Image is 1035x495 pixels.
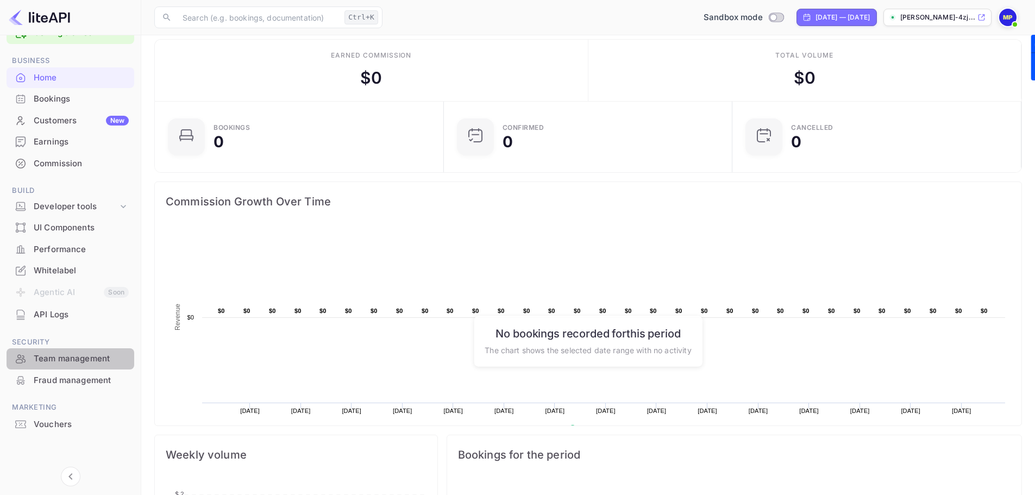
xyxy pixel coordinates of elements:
[799,408,819,414] text: [DATE]
[7,55,134,67] span: Business
[675,308,682,314] text: $0
[503,124,544,131] div: Confirmed
[166,193,1011,210] span: Commission Growth Over Time
[34,222,129,234] div: UI Components
[625,308,632,314] text: $0
[698,408,717,414] text: [DATE]
[828,308,835,314] text: $0
[443,408,463,414] text: [DATE]
[955,308,962,314] text: $0
[498,308,505,314] text: $0
[7,239,134,260] div: Performance
[214,134,224,149] div: 0
[580,425,607,433] text: Revenue
[494,408,514,414] text: [DATE]
[447,308,454,314] text: $0
[360,66,382,90] div: $ 0
[174,304,181,330] text: Revenue
[34,72,129,84] div: Home
[240,408,260,414] text: [DATE]
[999,9,1017,26] img: Maarten Van Pijpen
[34,418,129,431] div: Vouchers
[7,336,134,348] span: Security
[371,308,378,314] text: $0
[34,136,129,148] div: Earnings
[7,153,134,174] div: Commission
[269,308,276,314] text: $0
[34,374,129,387] div: Fraud management
[7,217,134,237] a: UI Components
[396,308,403,314] text: $0
[7,110,134,131] div: CustomersNew
[545,408,565,414] text: [DATE]
[775,51,833,60] div: Total volume
[7,414,134,434] a: Vouchers
[485,344,691,355] p: The chart shows the selected date range with no activity
[777,308,784,314] text: $0
[243,308,250,314] text: $0
[791,124,833,131] div: CANCELLED
[503,134,513,149] div: 0
[794,66,816,90] div: $ 0
[879,308,886,314] text: $0
[7,260,134,281] div: Whitelabel
[596,408,616,414] text: [DATE]
[901,408,920,414] text: [DATE]
[34,353,129,365] div: Team management
[422,308,429,314] text: $0
[7,370,134,391] div: Fraud management
[34,200,118,213] div: Developer tools
[726,308,733,314] text: $0
[574,308,581,314] text: $0
[7,304,134,325] div: API Logs
[749,408,768,414] text: [DATE]
[176,7,340,28] input: Search (e.g. bookings, documentation)
[7,197,134,216] div: Developer tools
[7,67,134,87] a: Home
[7,239,134,259] a: Performance
[7,348,134,368] a: Team management
[752,308,759,314] text: $0
[650,308,657,314] text: $0
[850,408,870,414] text: [DATE]
[7,131,134,153] div: Earnings
[904,308,911,314] text: $0
[701,308,708,314] text: $0
[34,309,129,321] div: API Logs
[548,308,555,314] text: $0
[7,67,134,89] div: Home
[791,134,801,149] div: 0
[7,89,134,109] a: Bookings
[7,131,134,152] a: Earnings
[7,110,134,130] a: CustomersNew
[7,185,134,197] span: Build
[61,467,80,486] button: Collapse navigation
[981,308,988,314] text: $0
[218,308,225,314] text: $0
[7,402,134,413] span: Marketing
[34,93,129,105] div: Bookings
[7,304,134,324] a: API Logs
[342,408,361,414] text: [DATE]
[854,308,861,314] text: $0
[472,308,479,314] text: $0
[796,9,877,26] div: Click to change the date range period
[319,308,327,314] text: $0
[9,9,70,26] img: LiteAPI logo
[704,11,763,24] span: Sandbox mode
[952,408,971,414] text: [DATE]
[599,308,606,314] text: $0
[7,370,134,390] a: Fraud management
[106,116,129,126] div: New
[344,10,378,24] div: Ctrl+K
[647,408,667,414] text: [DATE]
[345,308,352,314] text: $0
[34,243,129,256] div: Performance
[523,308,530,314] text: $0
[331,51,411,60] div: Earned commission
[802,308,810,314] text: $0
[7,89,134,110] div: Bookings
[393,408,412,414] text: [DATE]
[458,446,1011,463] span: Bookings for the period
[291,408,311,414] text: [DATE]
